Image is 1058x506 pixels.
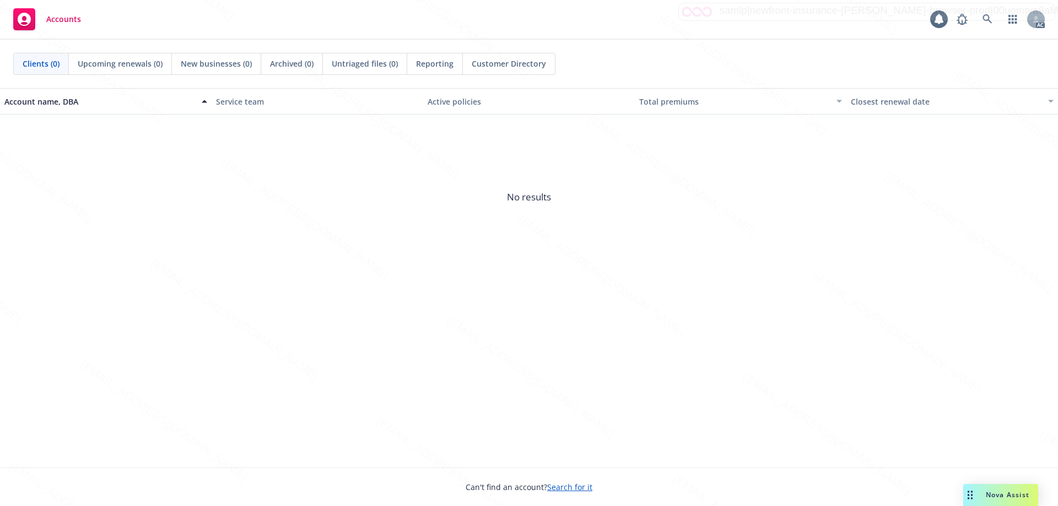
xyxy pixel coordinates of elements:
[1002,8,1024,30] a: Switch app
[270,58,314,69] span: Archived (0)
[181,58,252,69] span: New businesses (0)
[963,484,1038,506] button: Nova Assist
[951,8,973,30] a: Report a Bug
[46,15,81,24] span: Accounts
[78,58,163,69] span: Upcoming renewals (0)
[9,4,85,35] a: Accounts
[212,88,423,115] button: Service team
[976,8,998,30] a: Search
[963,484,977,506] div: Drag to move
[4,96,195,107] div: Account name, DBA
[986,490,1029,499] span: Nova Assist
[423,88,635,115] button: Active policies
[332,58,398,69] span: Untriaged files (0)
[466,481,592,493] span: Can't find an account?
[846,88,1058,115] button: Closest renewal date
[216,96,419,107] div: Service team
[635,88,846,115] button: Total premiums
[428,96,630,107] div: Active policies
[472,58,546,69] span: Customer Directory
[23,58,60,69] span: Clients (0)
[547,482,592,492] a: Search for it
[851,96,1041,107] div: Closest renewal date
[639,96,830,107] div: Total premiums
[416,58,454,69] span: Reporting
